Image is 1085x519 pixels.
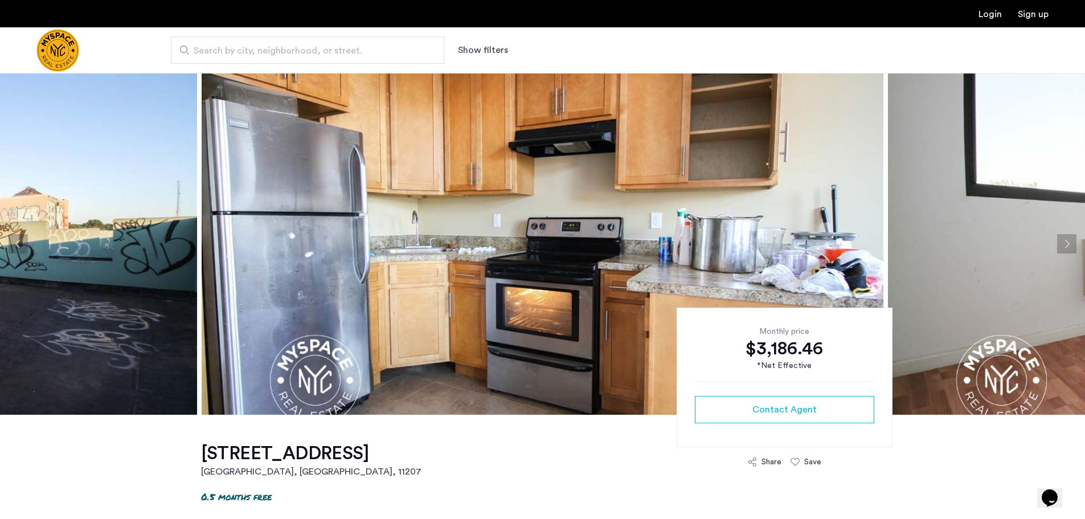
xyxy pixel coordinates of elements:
a: [STREET_ADDRESS][GEOGRAPHIC_DATA], [GEOGRAPHIC_DATA], 11207 [201,442,421,479]
a: Registration [1018,10,1049,19]
img: apartment [202,73,883,415]
p: 0.5 months free [201,490,272,503]
span: Search by city, neighborhood, or street. [194,44,412,58]
div: *Net Effective [695,360,874,372]
h2: [GEOGRAPHIC_DATA], [GEOGRAPHIC_DATA] , 11207 [201,465,421,479]
div: Monthly price [695,326,874,337]
button: Next apartment [1057,234,1076,254]
div: Share [761,456,781,468]
button: Show or hide filters [458,43,508,57]
iframe: chat widget [1037,473,1074,508]
div: $3,186.46 [695,337,874,360]
input: Apartment Search [171,36,444,64]
span: Contact Agent [752,403,817,416]
button: Previous apartment [9,234,28,254]
a: Cazamio Logo [36,29,79,72]
button: button [695,396,874,423]
div: Save [804,456,821,468]
a: Login [978,10,1002,19]
img: logo [36,29,79,72]
h1: [STREET_ADDRESS] [201,442,421,465]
